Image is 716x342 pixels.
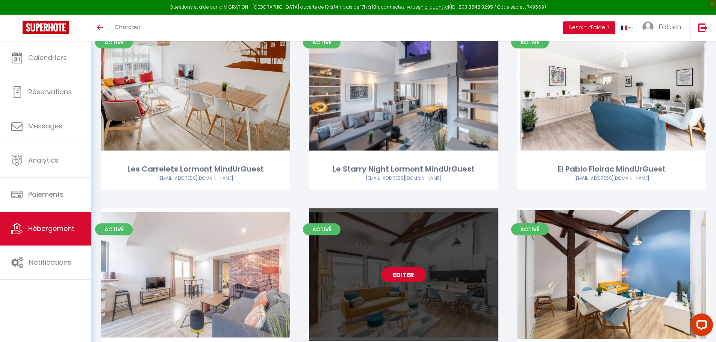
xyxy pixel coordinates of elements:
[637,15,690,41] a: ... Fabien
[642,21,654,33] img: ...
[309,175,498,182] div: Airbnb
[511,223,549,235] span: Activé
[23,21,69,34] img: Super Booking
[381,80,426,95] a: Editer
[101,163,290,175] div: Les Carrelets Lormont MindUrGuest
[517,163,706,175] div: El Pablo Floirac MindUrGuest
[517,175,706,182] div: Airbnb
[309,163,498,175] div: Le Starry Night Lormont MindUrGuest
[684,310,716,342] iframe: LiveChat chat widget
[381,267,426,282] a: Editer
[589,267,634,282] a: Editer
[115,23,141,31] span: Chercher
[658,22,681,32] span: Fabien
[303,36,341,48] span: Activé
[303,223,341,235] span: Activé
[173,80,218,95] a: Editer
[418,4,449,10] a: en cliquant ici
[511,36,549,48] span: Activé
[698,23,708,32] img: logout
[29,258,71,267] span: Notifications
[589,80,634,95] a: Editer
[109,15,146,41] a: Chercher
[28,121,62,131] span: Messages
[28,224,74,233] span: Hébergement
[28,53,67,62] span: Calendriers
[563,21,615,34] button: Besoin d'aide ?
[28,155,59,165] span: Analytics
[95,36,133,48] span: Activé
[173,267,218,282] a: Editer
[101,175,290,182] div: Airbnb
[28,87,72,96] span: Réservations
[28,190,64,199] span: Paiements
[95,223,133,235] span: Activé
